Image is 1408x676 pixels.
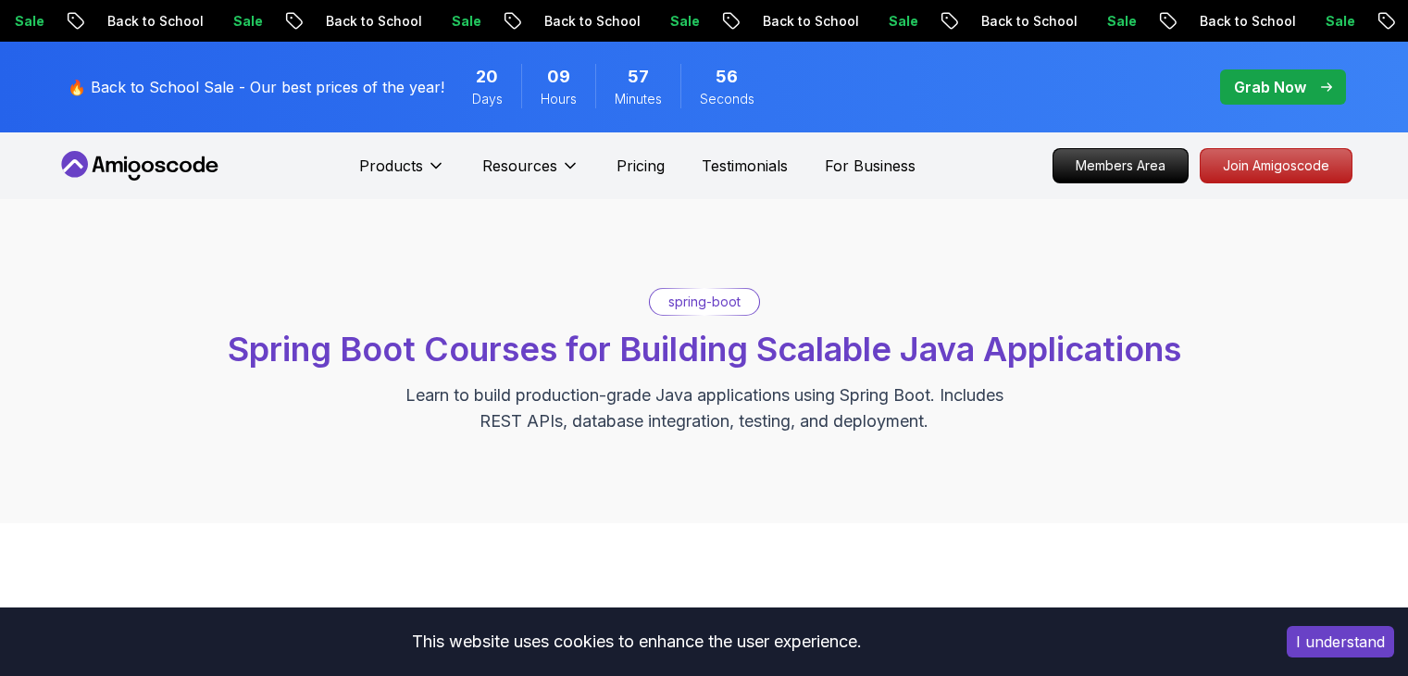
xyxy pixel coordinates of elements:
[482,155,579,192] button: Resources
[530,12,655,31] p: Back to School
[311,12,437,31] p: Back to School
[700,90,754,108] span: Seconds
[472,90,503,108] span: Days
[68,76,444,98] p: 🔥 Back to School Sale - Our best prices of the year!
[93,12,218,31] p: Back to School
[615,90,662,108] span: Minutes
[874,12,933,31] p: Sale
[1053,149,1188,182] p: Members Area
[702,155,788,177] a: Testimonials
[14,621,1259,662] div: This website uses cookies to enhance the user experience.
[218,12,278,31] p: Sale
[617,155,665,177] a: Pricing
[825,155,916,177] a: For Business
[547,64,570,90] span: 9 Hours
[1234,76,1306,98] p: Grab Now
[228,329,1181,369] span: Spring Boot Courses for Building Scalable Java Applications
[1311,12,1370,31] p: Sale
[1053,148,1189,183] a: Members Area
[541,90,577,108] span: Hours
[393,382,1016,434] p: Learn to build production-grade Java applications using Spring Boot. Includes REST APIs, database...
[476,64,498,90] span: 20 Days
[655,12,715,31] p: Sale
[1185,12,1311,31] p: Back to School
[482,155,557,177] p: Resources
[1200,148,1352,183] a: Join Amigoscode
[1287,626,1394,657] button: Accept cookies
[716,64,738,90] span: 56 Seconds
[748,12,874,31] p: Back to School
[1201,149,1352,182] p: Join Amigoscode
[668,293,741,311] p: spring-boot
[1092,12,1152,31] p: Sale
[359,155,445,192] button: Products
[437,12,496,31] p: Sale
[628,64,649,90] span: 57 Minutes
[966,12,1092,31] p: Back to School
[359,155,423,177] p: Products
